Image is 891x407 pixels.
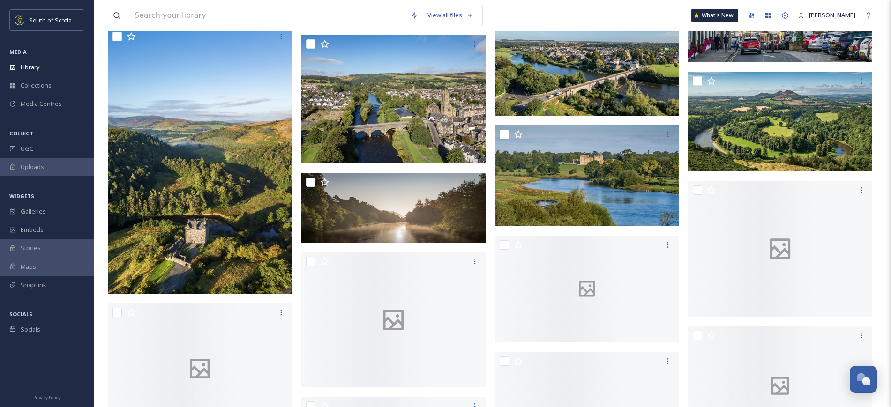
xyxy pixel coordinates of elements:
a: Privacy Policy [33,391,60,402]
img: 240904_Peebles morning_A005-Destination%20Tweed.jpg [301,35,486,163]
span: SOCIALS [9,311,32,318]
button: Open Chat [850,366,877,393]
a: [PERSON_NAME] [794,6,860,24]
input: Search your library [130,5,406,26]
span: COLLECT [9,130,33,137]
span: Media Centres [21,99,62,108]
span: Privacy Policy [33,394,60,400]
img: 240903_Scotts View_A002-Destination%20Tweed.jpg [688,72,872,171]
a: View all files [423,6,478,24]
span: Socials [21,325,40,334]
span: Maps [21,262,36,271]
span: SnapLink [21,281,46,289]
span: Collections [21,81,52,90]
span: Galleries [21,207,46,216]
img: images.jpeg [15,15,24,25]
span: Stories [21,244,41,252]
span: UGC [21,144,33,153]
img: 240904_Peebles Neidpath Castle_A002-Destination%20Tweed.jpg [108,27,292,294]
span: [PERSON_NAME] [809,11,855,19]
span: Uploads [21,163,44,171]
span: South of Scotland Destination Alliance [29,15,136,24]
a: What's New [691,9,738,22]
span: Library [21,63,39,72]
span: Embeds [21,225,44,234]
img: 240903_Floors Castle_FJ002-Destination%20Tweed.jpg [495,125,679,227]
img: 240903_Kelso_A001-Destination%20Tweed.jpg [495,12,679,116]
img: 240904_Peebles morning_A001-Destination%20Tweed.jpg [301,173,486,243]
span: MEDIA [9,48,27,55]
span: WIDGETS [9,192,34,200]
